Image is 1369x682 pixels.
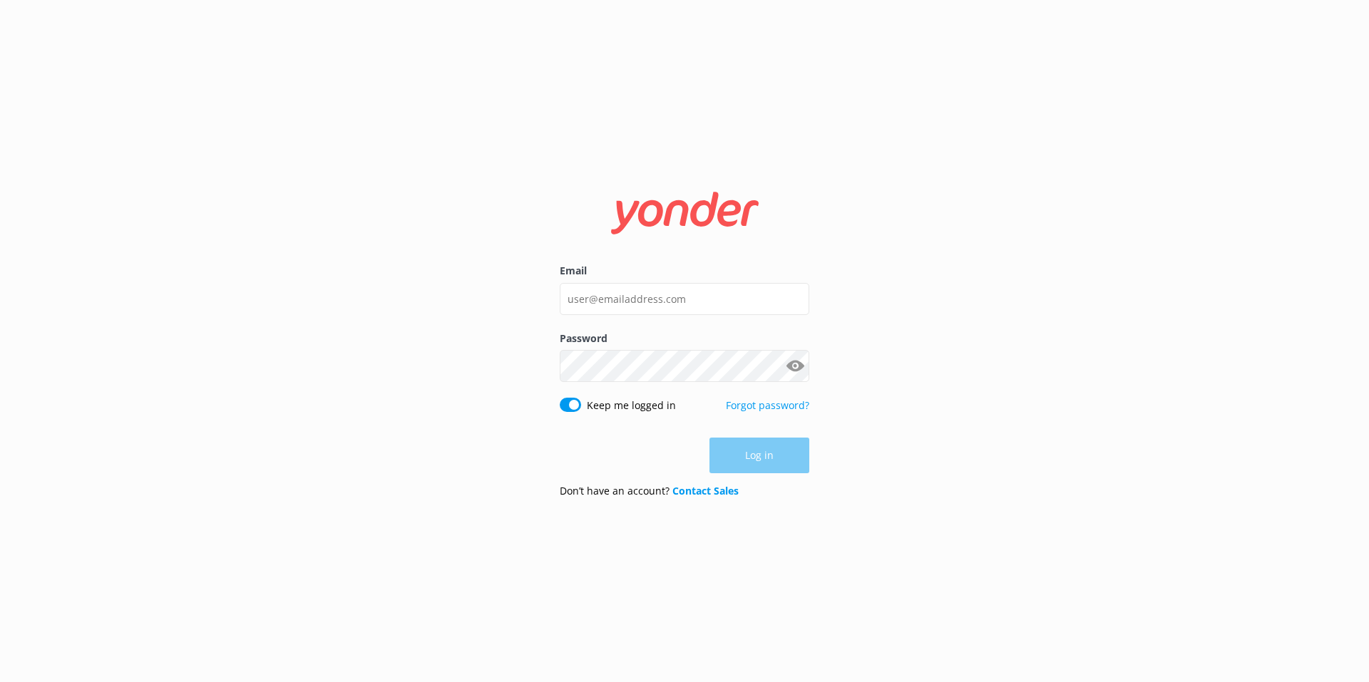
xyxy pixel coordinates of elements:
[672,484,739,497] a: Contact Sales
[560,331,809,346] label: Password
[587,398,676,413] label: Keep me logged in
[726,398,809,412] a: Forgot password?
[560,283,809,315] input: user@emailaddress.com
[781,352,809,381] button: Show password
[560,263,809,279] label: Email
[560,483,739,499] p: Don’t have an account?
